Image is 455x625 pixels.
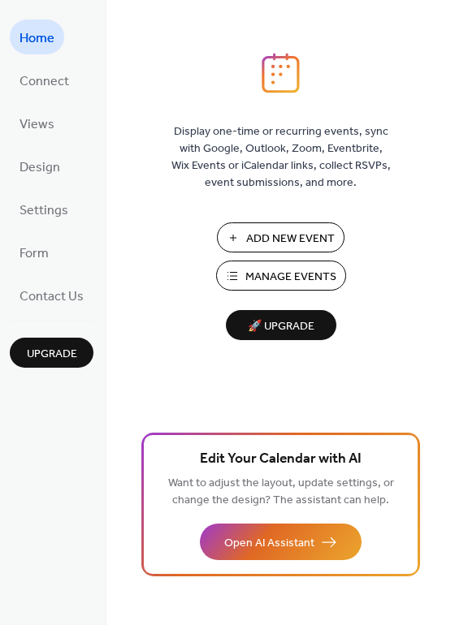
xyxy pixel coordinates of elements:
[19,241,49,266] span: Form
[19,112,54,137] span: Views
[236,316,327,338] span: 🚀 Upgrade
[224,535,314,552] span: Open AI Assistant
[10,106,64,140] a: Views
[10,19,64,54] a: Home
[245,269,336,286] span: Manage Events
[216,261,346,291] button: Manage Events
[262,53,299,93] img: logo_icon.svg
[19,155,60,180] span: Design
[246,231,335,248] span: Add New Event
[10,192,78,226] a: Settings
[10,338,93,368] button: Upgrade
[171,123,391,192] span: Display one-time or recurring events, sync with Google, Outlook, Zoom, Eventbrite, Wix Events or ...
[19,284,84,309] span: Contact Us
[19,26,54,51] span: Home
[10,149,70,183] a: Design
[27,346,77,363] span: Upgrade
[19,69,69,94] span: Connect
[10,278,93,312] a: Contact Us
[200,448,362,471] span: Edit Your Calendar with AI
[10,235,58,269] a: Form
[168,472,394,511] span: Want to adjust the layout, update settings, or change the design? The assistant can help.
[10,62,79,97] a: Connect
[226,310,336,340] button: 🚀 Upgrade
[200,524,362,560] button: Open AI Assistant
[217,222,344,252] button: Add New Event
[19,198,68,223] span: Settings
